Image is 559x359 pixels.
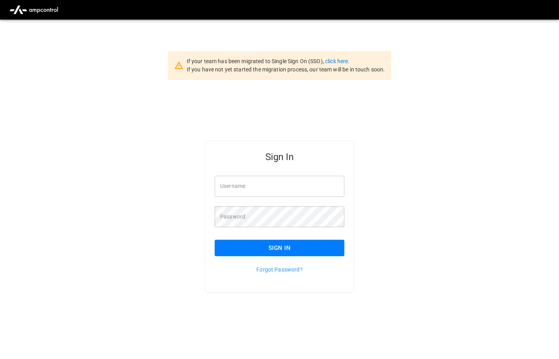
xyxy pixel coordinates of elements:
[215,151,344,163] h5: Sign In
[187,58,325,64] span: If your team has been migrated to Single Sign On (SSO),
[215,266,344,273] p: Forgot Password?
[187,66,385,73] span: If you have not yet started the migration process, our team will be in touch soon.
[215,240,344,256] button: Sign In
[6,2,61,17] img: ampcontrol.io logo
[325,58,349,64] a: click here.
